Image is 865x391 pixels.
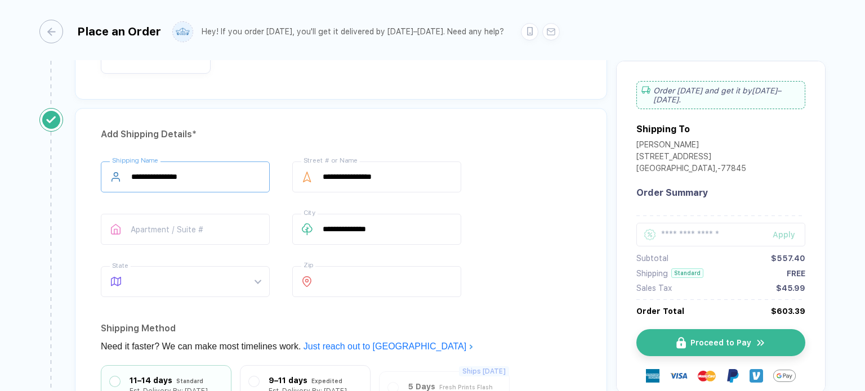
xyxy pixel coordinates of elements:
[787,269,805,278] div: FREE
[776,284,805,293] div: $45.99
[771,307,805,316] div: $603.39
[636,284,672,293] div: Sales Tax
[636,164,746,176] div: [GEOGRAPHIC_DATA] , - 77845
[636,152,746,164] div: [STREET_ADDRESS]
[101,320,581,338] div: Shipping Method
[756,338,766,348] img: icon
[636,187,805,198] div: Order Summary
[646,369,659,383] img: express
[176,375,203,387] div: Standard
[101,125,581,143] div: Add Shipping Details
[773,365,796,387] img: GPay
[304,341,474,351] a: Just reach out to [GEOGRAPHIC_DATA]
[750,369,763,383] img: Venmo
[636,124,690,134] div: Shipping To
[670,367,688,385] img: visa
[636,81,805,109] div: Order [DATE] and get it by [DATE]–[DATE] .
[671,268,703,278] div: Standard
[636,307,684,316] div: Order Total
[636,140,746,152] div: [PERSON_NAME]
[726,369,739,383] img: Paypal
[636,329,805,356] button: iconProceed to Payicon
[173,22,193,42] img: user profile
[690,338,751,347] span: Proceed to Pay
[676,337,686,349] img: icon
[202,27,504,37] div: Hey! If you order [DATE], you'll get it delivered by [DATE]–[DATE]. Need any help?
[698,367,716,385] img: master-card
[771,254,805,263] div: $557.40
[759,223,805,246] button: Apply
[101,338,581,356] div: Need it faster? We can make most timelines work.
[269,374,307,386] div: 9–11 days
[636,269,668,278] div: Shipping
[311,375,342,387] div: Expedited
[636,254,668,263] div: Subtotal
[77,25,161,38] div: Place an Order
[773,230,805,239] div: Apply
[130,374,172,386] div: 11–14 days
